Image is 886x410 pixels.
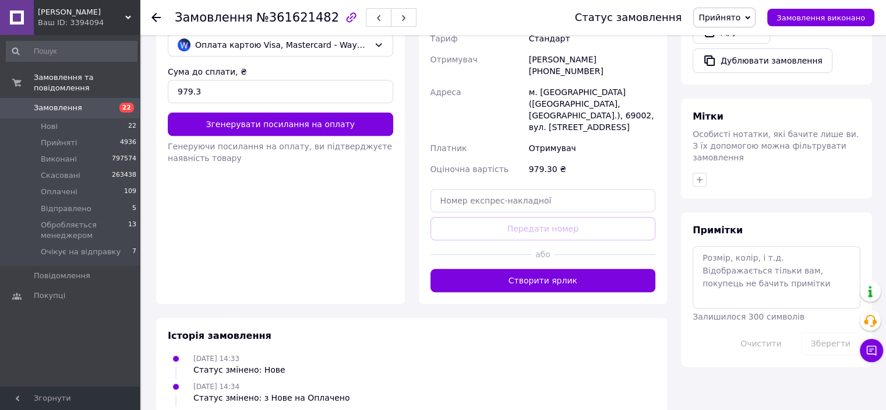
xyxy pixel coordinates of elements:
span: Замовлення [175,10,253,24]
span: Адреса [430,87,461,97]
div: [PERSON_NAME] [PHONE_NUMBER] [527,49,658,82]
label: Сума до сплати, ₴ [168,67,247,76]
div: Повернутися назад [151,12,161,23]
span: або [531,248,554,260]
button: Створити ярлик [430,269,656,292]
span: Оплата картою Visa, Mastercard - WayForPay [195,38,369,51]
span: Генеруючи посилання на оплату, ви підтверджуєте наявність товару [168,142,392,163]
button: Згенерувати посилання на оплату [168,113,393,136]
span: Очікує на відправку [41,247,121,257]
span: 109 [124,187,136,197]
input: Номер експрес-накладної [430,189,656,212]
span: Обробляється менеджером [41,220,128,241]
span: Прийняті [41,138,77,148]
span: Нові [41,121,58,132]
div: Отримувач [527,138,658,159]
span: 22 [119,103,134,113]
button: Дублювати замовлення [693,48,832,73]
div: Статус змінено: Нове [193,364,285,376]
span: 4936 [120,138,136,148]
span: Замовлення та повідомлення [34,72,140,93]
span: Історія замовлення [168,330,271,341]
span: Покупці [34,290,65,301]
div: Статус змінено: з Нове на Оплачено [193,392,350,404]
span: Залишилося 300 символів [693,312,804,321]
span: Прийнято [698,13,740,22]
span: №361621482 [256,10,339,24]
span: Замовлення виконано [776,13,865,22]
span: Оціночна вартість [430,164,509,174]
span: Оплачені [41,187,77,197]
span: Відправлено [41,204,91,214]
span: Примітки [693,225,743,236]
span: Платник [430,143,467,153]
span: [DATE] 14:34 [193,383,239,391]
span: 7 [132,247,136,257]
div: Статус замовлення [575,12,682,23]
div: Стандарт [527,28,658,49]
span: Виконані [41,154,77,164]
span: HUGO [38,7,125,17]
span: 13 [128,220,136,241]
div: Ваш ID: 3394094 [38,17,140,28]
span: Скасовані [41,170,80,181]
span: 5 [132,204,136,214]
span: [DATE] 14:33 [193,355,239,363]
span: Повідомлення [34,271,90,281]
span: 263438 [112,170,136,181]
span: Замовлення [34,103,82,113]
button: Замовлення виконано [767,9,874,26]
span: Тариф [430,34,458,43]
span: Мітки [693,111,723,122]
input: Пошук [6,41,137,62]
span: 22 [128,121,136,132]
span: 797574 [112,154,136,164]
div: м. [GEOGRAPHIC_DATA] ([GEOGRAPHIC_DATA], [GEOGRAPHIC_DATA].), 69002, вул. [STREET_ADDRESS] [527,82,658,138]
span: Отримувач [430,55,478,64]
button: Чат з покупцем [860,339,883,362]
span: Особисті нотатки, які бачите лише ви. З їх допомогою можна фільтрувати замовлення [693,129,859,162]
div: 979.30 ₴ [527,159,658,180]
